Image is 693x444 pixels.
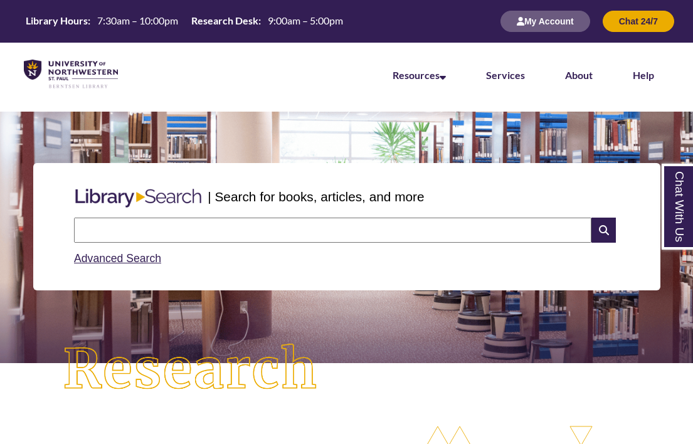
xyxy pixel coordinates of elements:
[69,184,208,213] img: Libary Search
[21,14,348,28] table: Hours Today
[21,14,92,28] th: Library Hours:
[268,14,343,26] span: 9:00am – 5:00pm
[186,14,263,28] th: Research Desk:
[603,11,674,32] button: Chat 24/7
[97,14,178,26] span: 7:30am – 10:00pm
[21,14,348,29] a: Hours Today
[208,187,424,206] p: | Search for books, articles, and more
[500,16,590,26] a: My Account
[24,60,118,90] img: UNWSP Library Logo
[565,69,593,81] a: About
[633,69,654,81] a: Help
[486,69,525,81] a: Services
[500,11,590,32] button: My Account
[34,315,346,424] img: Research
[591,218,615,243] i: Search
[74,252,161,265] a: Advanced Search
[393,69,446,81] a: Resources
[603,16,674,26] a: Chat 24/7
